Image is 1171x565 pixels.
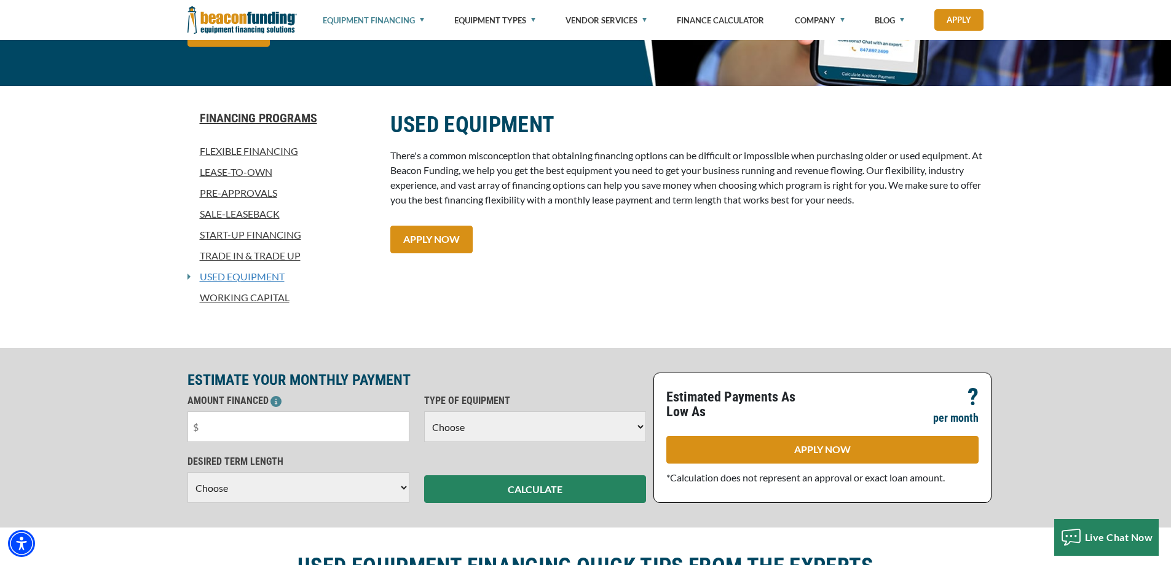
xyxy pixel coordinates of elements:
p: ESTIMATE YOUR MONTHLY PAYMENT [187,373,646,387]
a: Trade In & Trade Up [187,248,376,263]
a: Financing Programs [187,111,376,125]
a: Flexible Financing [187,144,376,159]
span: *Calculation does not represent an approval or exact loan amount. [666,472,945,483]
p: ? [968,390,979,405]
span: Live Chat Now [1085,531,1153,543]
h2: USED EQUIPMENT [390,111,984,139]
p: AMOUNT FINANCED [187,393,409,408]
a: APPLY NOW [390,226,473,253]
p: DESIRED TERM LENGTH [187,454,409,469]
button: CALCULATE [424,475,646,503]
p: There's a common misconception that obtaining financing options can be difficult or impossible wh... [390,148,984,207]
a: APPLY NOW [666,436,979,464]
a: Lease-To-Own [187,165,376,180]
a: Apply [934,9,984,31]
a: Pre-approvals [187,186,376,200]
a: Sale-Leaseback [187,207,376,221]
p: per month [933,411,979,425]
a: Used Equipment [191,269,285,284]
div: Accessibility Menu [8,530,35,557]
a: Working Capital [187,290,376,305]
button: Live Chat Now [1054,519,1159,556]
p: TYPE OF EQUIPMENT [424,393,646,408]
p: Estimated Payments As Low As [666,390,815,419]
input: $ [187,411,409,442]
a: Start-Up Financing [187,227,376,242]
